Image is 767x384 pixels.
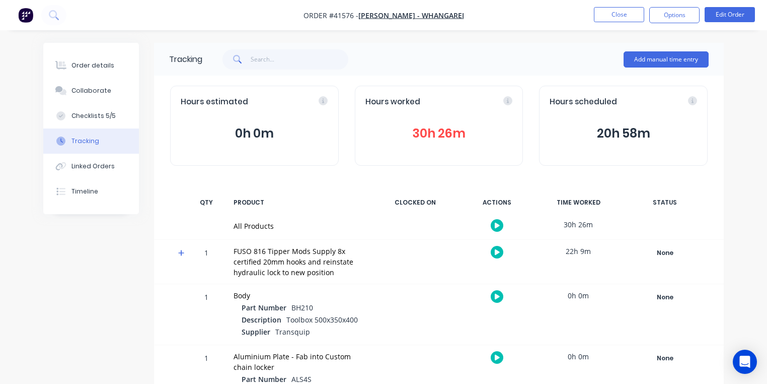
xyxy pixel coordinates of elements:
[234,290,365,301] div: Body
[71,187,98,196] div: Timeline
[71,111,116,120] div: Checklists 5/5
[191,192,221,213] div: QTY
[550,124,697,143] button: 20h 58m
[541,213,616,236] div: 30h 26m
[43,129,139,154] button: Tracking
[43,154,139,179] button: Linked Orders
[358,11,464,20] a: [PERSON_NAME] - Whangarei
[622,192,708,213] div: STATUS
[291,374,312,384] span: ALS4S
[459,192,534,213] div: ACTIONS
[181,96,248,108] span: Hours estimated
[71,86,111,95] div: Collaborate
[227,192,371,213] div: PRODUCT
[624,51,709,68] button: Add manual time entry
[291,303,313,312] span: BH210
[705,7,755,22] button: Edit Order
[18,8,33,23] img: Factory
[234,351,365,372] div: Aluminium Plate - Fab into Custom chain locker
[628,351,702,365] button: None
[251,49,349,70] input: Search...
[541,192,616,213] div: TIME WORKED
[234,221,365,231] div: All Products
[550,96,617,108] span: Hours scheduled
[628,246,702,260] button: None
[191,241,221,284] div: 1
[71,137,99,146] div: Tracking
[594,7,644,22] button: Close
[733,350,757,374] div: Open Intercom Messenger
[541,240,616,263] div: 22h 9m
[275,327,310,337] span: Transquip
[629,291,701,304] div: None
[71,61,114,70] div: Order details
[43,179,139,204] button: Timeline
[43,53,139,78] button: Order details
[365,96,420,108] span: Hours worked
[649,7,700,23] button: Options
[628,290,702,304] button: None
[169,53,202,66] div: Tracking
[242,314,281,325] span: Description
[181,124,328,143] button: 0h 0m
[43,78,139,103] button: Collaborate
[286,315,358,325] span: Toolbox 500x350x400
[234,246,365,278] div: FUSO 816 Tipper Mods Supply 8x certified 20mm hooks and reinstate hydraulic lock to new position
[303,11,358,20] span: Order #41576 -
[629,246,701,260] div: None
[365,124,513,143] button: 30h 26m
[629,352,701,365] div: None
[377,192,453,213] div: CLOCKED ON
[191,286,221,345] div: 1
[541,284,616,307] div: 0h 0m
[541,345,616,368] div: 0h 0m
[242,302,286,313] span: Part Number
[71,162,115,171] div: Linked Orders
[242,327,270,337] span: Supplier
[43,103,139,129] button: Checklists 5/5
